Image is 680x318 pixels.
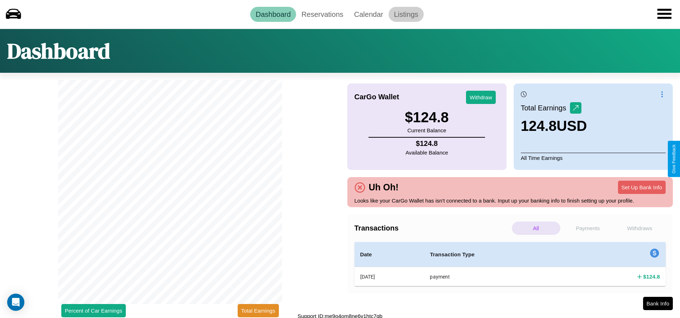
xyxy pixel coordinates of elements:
h4: $ 124.8 [405,139,448,148]
h1: Dashboard [7,36,110,66]
p: Current Balance [405,125,448,135]
table: simple table [355,242,666,286]
h4: Transactions [355,224,510,232]
button: Set Up Bank Info [618,181,666,194]
h3: $ 124.8 [405,109,448,125]
h4: Uh Oh! [365,182,402,193]
p: Looks like your CarGo Wallet has isn't connected to a bank. Input up your banking info to finish ... [355,196,666,205]
button: Withdraw [466,91,496,104]
p: Withdraws [615,222,664,235]
h4: Date [360,250,419,259]
p: Available Balance [405,148,448,157]
p: All [512,222,560,235]
a: Dashboard [250,7,296,22]
div: Open Intercom Messenger [7,294,24,311]
div: Give Feedback [671,144,676,174]
th: [DATE] [355,267,424,286]
a: Reservations [296,7,349,22]
a: Listings [389,7,424,22]
th: payment [424,267,572,286]
button: Percent of Car Earnings [61,304,126,317]
button: Total Earnings [238,304,279,317]
h3: 124.8 USD [521,118,587,134]
h4: Transaction Type [430,250,566,259]
h4: CarGo Wallet [355,93,399,101]
p: All Time Earnings [521,153,666,163]
p: Total Earnings [521,101,570,114]
p: Payments [564,222,612,235]
h4: $ 124.8 [643,273,660,280]
button: Bank Info [643,297,673,310]
a: Calendar [349,7,389,22]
